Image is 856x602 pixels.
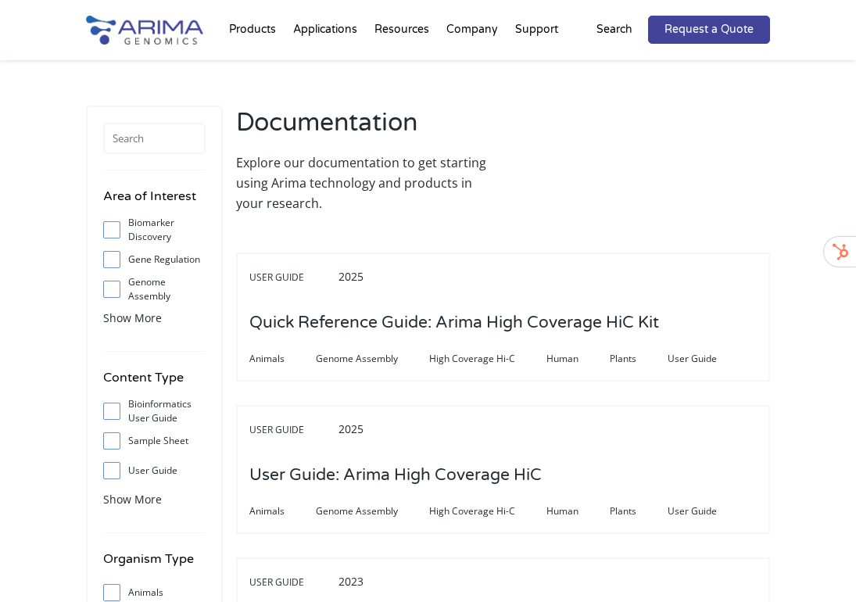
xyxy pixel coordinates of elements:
[236,106,496,152] h2: Documentation
[429,502,546,521] span: High Coverage Hi-C
[103,367,206,400] h4: Content Type
[103,186,206,218] h4: Area of Interest
[546,502,610,521] span: Human
[249,573,335,592] span: User Guide
[249,421,335,439] span: User Guide
[249,299,659,347] h3: Quick Reference Guide: Arima High Coverage HiC Kit
[103,218,206,242] label: Biomarker Discovery
[103,429,206,453] label: Sample Sheet
[103,400,206,423] label: Bioinformatics User Guide
[596,20,632,40] p: Search
[249,349,316,368] span: Animals
[86,16,203,45] img: Arima-Genomics-logo
[103,459,206,482] label: User Guide
[249,268,335,287] span: User Guide
[546,349,610,368] span: Human
[610,349,668,368] span: Plants
[103,492,162,507] span: Show More
[338,269,364,284] span: 2025
[236,152,496,213] p: Explore our documentation to get starting using Arima technology and products in your research.
[249,314,659,331] a: Quick Reference Guide: Arima High Coverage HiC Kit
[249,451,542,500] h3: User Guide: Arima High Coverage HiC
[429,349,546,368] span: High Coverage Hi-C
[249,502,316,521] span: Animals
[103,123,206,154] input: Search
[316,349,429,368] span: Genome Assembly
[103,310,162,325] span: Show More
[668,349,748,368] span: User Guide
[648,16,770,44] a: Request a Quote
[103,248,206,271] label: Gene Regulation
[103,278,206,301] label: Genome Assembly
[249,467,542,484] a: User Guide: Arima High Coverage HiC
[338,421,364,436] span: 2025
[668,502,748,521] span: User Guide
[338,574,364,589] span: 2023
[103,549,206,581] h4: Organism Type
[316,502,429,521] span: Genome Assembly
[610,502,668,521] span: Plants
